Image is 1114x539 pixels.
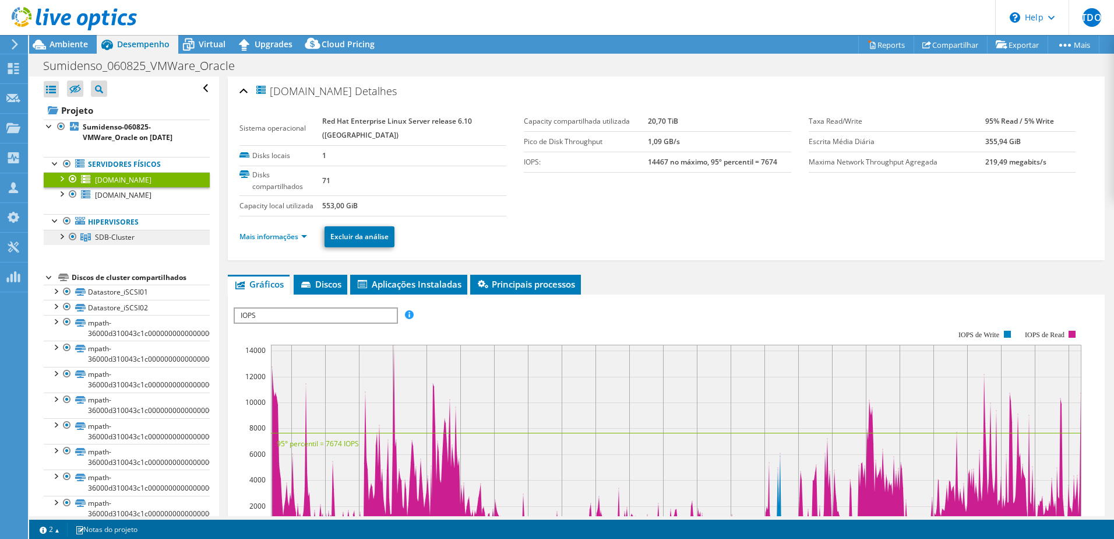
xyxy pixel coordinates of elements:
label: Capacity compartilhada utilizada [524,116,648,127]
text: 10000 [245,397,266,407]
a: Excluir da análise [325,226,394,247]
span: [DOMAIN_NAME] [255,84,352,97]
b: 219,49 megabits/s [985,157,1046,167]
span: Desempenho [117,38,170,50]
span: Ambiente [50,38,88,50]
text: 2000 [249,501,266,511]
b: 20,70 TiB [648,116,678,126]
h1: Sumidenso_060825_VMWare_Oracle [38,60,253,72]
text: IOPS de Read [1025,331,1064,339]
a: Notas do projeto [67,522,146,537]
span: Upgrades [255,38,292,50]
a: mpath-36000d310043c1c00000000000000002e [44,496,210,521]
span: SDB-Cluster [95,232,135,242]
span: [DOMAIN_NAME] [95,190,151,200]
a: mpath-36000d310043c1c00000000000000006d [44,315,210,341]
b: Sumidenso-060825-VMWare_Oracle on [DATE] [83,122,172,142]
a: Sumidenso-060825-VMWare_Oracle on [DATE] [44,120,210,145]
span: [DOMAIN_NAME] [95,175,151,185]
b: 71 [322,176,330,185]
text: 12000 [245,372,266,381]
label: Pico de Disk Throughput [524,136,648,148]
a: Mais [1048,36,1099,54]
label: Disks compartilhados [239,169,322,192]
b: 95% Read / 5% Write [985,116,1054,126]
a: mpath-36000d310043c1c000000000000000006 [44,393,210,418]
text: 4000 [249,475,266,485]
a: mpath-36000d310043c1c00000000000000002b [44,367,210,393]
a: Hipervisores [44,214,210,229]
text: 6000 [249,449,266,459]
a: mpath-36000d310043c1c00000000000000006b [44,444,210,470]
a: mpath-36000d310043c1c00000000000000005d [44,418,210,444]
b: 1,09 GB/s [648,136,680,146]
a: [DOMAIN_NAME] [44,172,210,187]
span: Aplicações Instaladas [356,278,461,290]
label: Disks locais [239,150,322,162]
a: mpath-36000d310043c1c000000000000000014 [44,470,210,495]
text: 8000 [249,423,266,433]
span: Detalhes [355,84,397,98]
span: JTDOJ [1083,8,1101,27]
span: Gráficos [234,278,284,290]
a: mpath-36000d310043c1c000000000000000011 [44,341,210,366]
label: Sistema operacional [239,123,322,134]
text: 14000 [245,345,266,355]
a: Compartilhar [914,36,988,54]
a: Mais informações [239,232,307,242]
a: Projeto [44,101,210,120]
b: Red Hat Enterprise Linux Server release 6.10 ([GEOGRAPHIC_DATA]) [322,116,472,140]
b: 553,00 GiB [322,201,358,211]
label: Maxima Network Throughput Agregada [809,156,985,168]
b: 1 [322,150,326,160]
span: IOPS [235,309,396,323]
label: Taxa Read/Write [809,116,985,127]
span: Cloud Pricing [322,38,375,50]
span: Principais processos [476,278,575,290]
a: Datastore_iSCSI01 [44,285,210,300]
label: IOPS: [524,156,648,168]
label: Capacity local utilizada [239,200,322,212]
svg: \n [1010,12,1020,23]
a: Datastore_iSCSI02 [44,300,210,315]
a: Servidores físicos [44,157,210,172]
span: Discos [299,278,341,290]
span: Virtual [199,38,225,50]
a: Reports [858,36,914,54]
label: Escrita Média Diária [809,136,985,148]
a: Exportar [987,36,1048,54]
a: [DOMAIN_NAME] [44,187,210,202]
a: 2 [31,522,68,537]
a: SDB-Cluster [44,230,210,245]
b: 355,94 GiB [985,136,1021,146]
text: IOPS de Write [958,331,999,339]
b: 14467 no máximo, 95º percentil = 7674 [648,157,777,167]
text: 95° percentil = 7674 IOPS [277,439,359,449]
div: Discos de cluster compartilhados [72,271,210,285]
